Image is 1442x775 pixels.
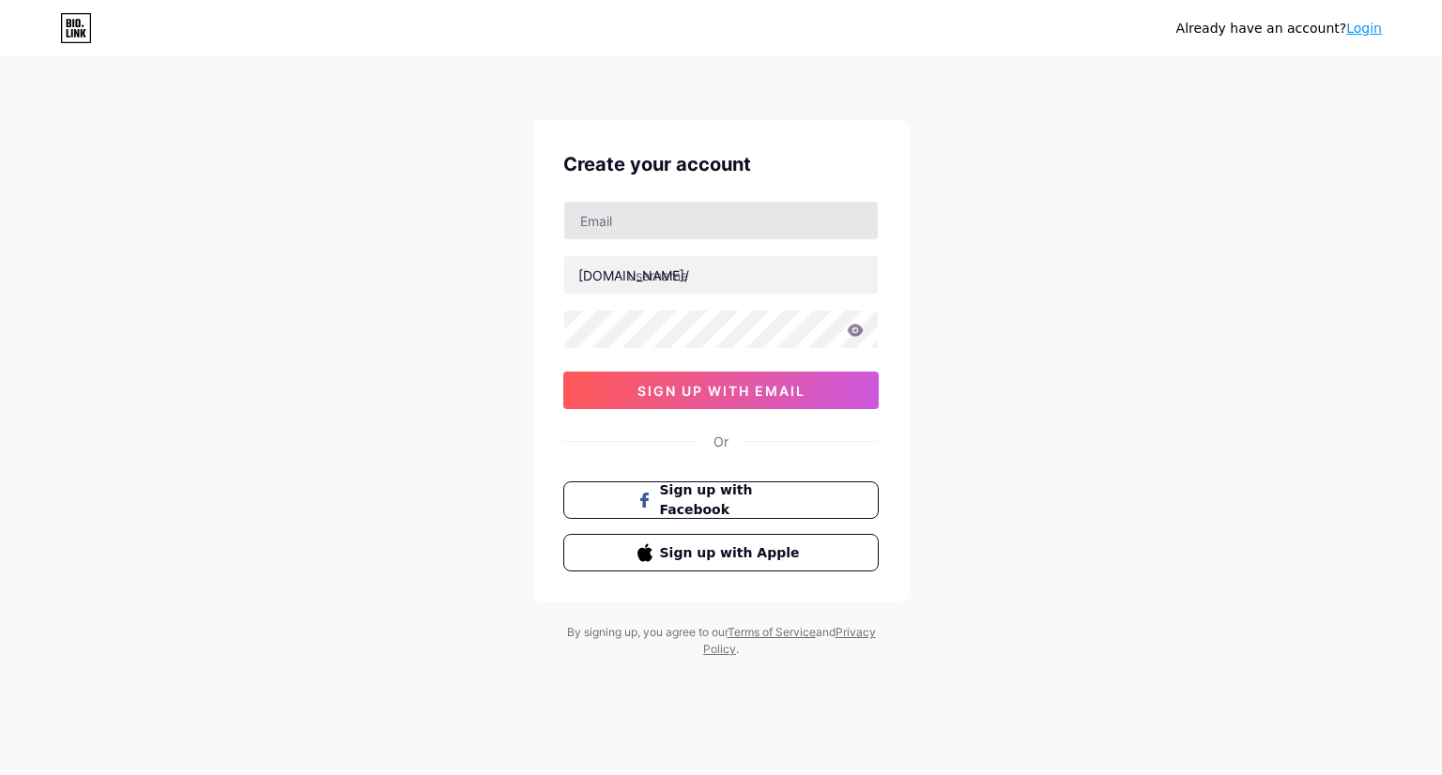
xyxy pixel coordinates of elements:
span: sign up with email [637,383,805,399]
div: Or [713,432,729,451]
button: sign up with email [563,372,879,409]
input: username [564,256,878,294]
div: By signing up, you agree to our and . [561,624,881,658]
a: Login [1346,21,1382,36]
div: [DOMAIN_NAME]/ [578,266,689,285]
span: Sign up with Apple [660,543,805,563]
button: Sign up with Facebook [563,481,879,519]
input: Email [564,202,878,239]
div: Already have an account? [1176,19,1382,38]
span: Sign up with Facebook [660,480,805,520]
div: Create your account [563,150,879,178]
a: Terms of Service [728,625,816,639]
button: Sign up with Apple [563,534,879,571]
